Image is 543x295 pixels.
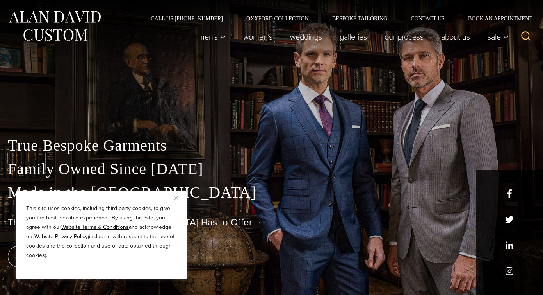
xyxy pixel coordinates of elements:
[8,9,101,43] img: Alan David Custom
[8,217,535,228] h1: The Best Custom Suits [GEOGRAPHIC_DATA] Has to Offer
[235,29,281,45] a: Women’s
[8,134,535,204] p: True Bespoke Garments Family Owned Since [DATE] Made in the [GEOGRAPHIC_DATA]
[198,33,226,41] span: Men’s
[190,29,513,45] nav: Primary Navigation
[34,232,88,241] a: Website Privacy Policy
[139,16,235,21] a: Call Us [PHONE_NUMBER]
[399,16,456,21] a: Contact Us
[433,29,479,45] a: About Us
[139,16,535,21] nav: Secondary Navigation
[174,196,178,200] img: Close
[376,29,433,45] a: Our Process
[174,193,184,202] button: Close
[8,246,117,268] a: book an appointment
[320,16,399,21] a: Bespoke Tailoring
[26,204,177,260] p: This site uses cookies, including third party cookies, to give you the best possible experience. ...
[331,29,376,45] a: Galleries
[235,16,320,21] a: Oxxford Collection
[456,16,535,21] a: Book an Appointment
[488,33,509,41] span: Sale
[281,29,331,45] a: weddings
[61,223,129,231] a: Website Terms & Conditions
[516,27,535,46] button: View Search Form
